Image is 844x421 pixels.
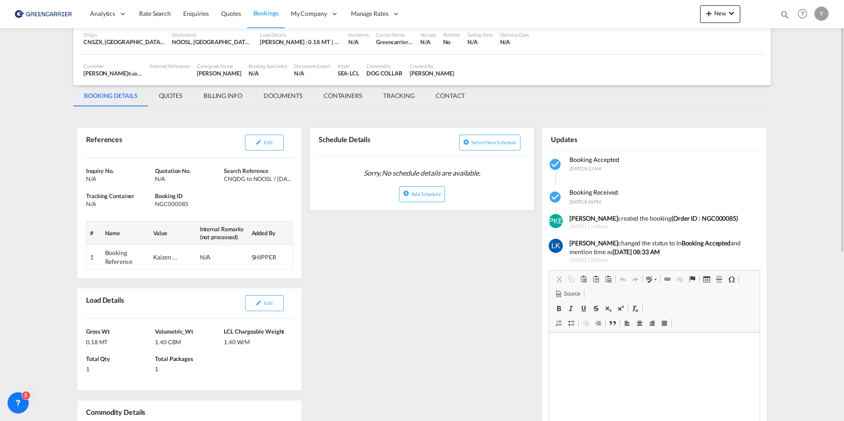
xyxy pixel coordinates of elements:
div: F [814,7,829,21]
a: Paste from Word [602,274,614,285]
div: Customer [83,63,143,69]
md-pagination-wrapper: Use the left and right arrow keys to navigate between tabs [73,85,475,106]
span: New [704,10,737,17]
a: Table [701,274,713,285]
a: Insert/Remove Bulleted List [565,317,577,329]
div: N/A [86,175,153,183]
div: Delivery Date [500,31,530,38]
div: Schedule Details [316,131,420,153]
div: 1 [86,363,153,373]
span: Total Qty [86,355,110,362]
th: Name [102,221,150,244]
a: Copy (Ctrl+C) [565,274,577,285]
img: 8E+lRRAAAABklEQVQDAJdvtLXu3BLRAAAAAElFTkSuQmCC [549,214,563,228]
div: CNQDG to NOOSL / 28 Sep 2025 [224,175,290,183]
span: Tracking Container [86,192,134,199]
span: Manage Rates [351,9,388,18]
md-tab-item: QUOTES [148,85,193,106]
img: 0ocgo4AAAAGSURBVAMAOl6AW4jsYCYAAAAASUVORK5CYII= [549,239,563,253]
button: icon-pencilEdit [245,135,284,150]
a: Align Right [646,317,658,329]
md-icon: icon-checkbox-marked-circle [549,190,563,204]
div: Greencarrier Consolidators [376,38,413,46]
md-icon: icon-pencil [256,300,262,306]
div: Commodity Details [84,404,188,419]
md-tab-item: CONTACT [425,85,475,106]
a: Undo (Ctrl+Z) [617,274,629,285]
img: e39c37208afe11efa9cb1d7a6ea7d6f5.png [13,4,73,24]
a: Superscript [614,303,627,314]
div: N/A [155,175,222,183]
span: Gross Wt [86,328,110,335]
span: [DATE] 8:33 AM [569,166,601,171]
a: Decrease Indent [580,317,592,329]
span: My Company [291,9,327,18]
md-icon: icon-plus 400-fg [704,8,714,19]
div: Load Details [260,31,341,38]
md-icon: icon-pencil [256,139,262,145]
div: N/A [420,38,436,46]
md-tab-item: BILLING INFO [193,85,253,106]
b: (Order ID : NGC000085) [671,214,738,222]
span: Sorry, No schedule details are available. [360,165,484,181]
div: 1.40 CBM [155,336,222,346]
a: Paste (Ctrl+V) [577,274,590,285]
div: 0.18 MT [86,336,153,346]
div: References [84,131,188,154]
div: CNSZX, Shenzhen, GD, China, Greater China & Far East Asia, Asia Pacific [83,38,165,46]
a: Align Left [621,317,633,329]
div: No [443,38,460,46]
div: Origin [83,31,165,38]
div: 1 [155,363,222,373]
md-tab-item: DOCUMENTS [253,85,313,106]
span: Edit [264,300,272,306]
td: 1 [87,245,102,270]
a: Underline (Ctrl+U) [577,303,590,314]
div: Mode [338,63,359,69]
div: N/A [249,69,287,77]
a: Insert/Remove Numbered List [553,317,565,329]
span: Source [562,290,580,298]
span: Quotes [221,10,241,17]
div: SEA-LCL [338,69,359,77]
span: Enquiries [183,10,209,17]
span: Bookings [253,9,279,17]
a: Increase Indent [592,317,604,329]
div: Rollable [443,31,460,38]
span: Total Packages [155,355,193,362]
span: Analytics [90,9,115,18]
a: Source [553,288,583,300]
span: Inquiry No. [86,167,114,174]
div: Per Kristian Edvartsen [410,69,454,77]
span: Select new schedule [471,139,516,145]
a: Subscript [602,303,614,314]
div: [PERSON_NAME] : 0.18 MT | Volumetric Wt : 1.40 CBM | Chargeable Wt : 1.40 W/M [260,38,341,46]
span: Booking ID [155,192,183,199]
a: Anchor [686,274,698,285]
a: Unlink [674,274,686,285]
div: [PERSON_NAME] [197,69,241,77]
td: SHIPPER [248,245,293,270]
a: Redo (Ctrl+Y) [629,274,641,285]
div: Help [795,6,814,22]
span: [DATE] 12:04pm [569,256,754,264]
a: Italic (Ctrl+I) [565,303,577,314]
div: 1.40 W/M [224,336,290,346]
span: Help [795,6,810,21]
md-icon: icon-magnify [780,10,790,19]
div: Booking Specialist [249,63,287,69]
div: Consignee Name [197,63,241,69]
div: Created By [410,63,454,69]
a: Strikethrough [590,303,602,314]
span: Add Schedule [411,191,441,197]
div: Destination [172,31,253,38]
md-tab-item: TRACKING [373,85,425,106]
button: icon-plus 400-fgNewicon-chevron-down [700,5,740,23]
md-icon: icon-chevron-down [726,8,737,19]
th: Added By [248,221,293,244]
a: Cut (Ctrl+X) [553,274,565,285]
div: Load Details [84,292,128,315]
div: N/A [86,200,153,208]
span: Quotation No. [155,167,191,174]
